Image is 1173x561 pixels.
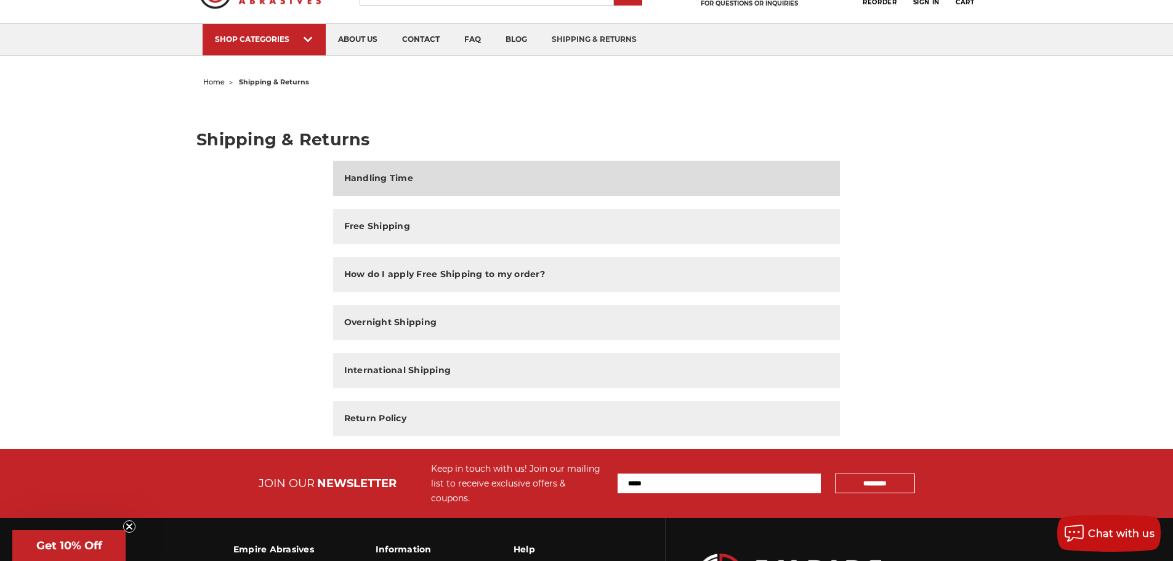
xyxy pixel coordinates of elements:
h2: International Shipping [344,364,451,377]
h2: Overnight Shipping [344,316,437,329]
div: Keep in touch with us! Join our mailing list to receive exclusive offers & coupons. [431,461,605,506]
span: Get 10% Off [36,539,102,552]
button: Close teaser [123,520,135,533]
h2: Handling Time [344,172,413,185]
button: Free Shipping [333,209,840,244]
div: Get 10% OffClose teaser [12,530,126,561]
span: shipping & returns [239,78,309,86]
h2: Free Shipping [344,220,410,233]
h1: Shipping & Returns [196,131,977,148]
a: shipping & returns [539,24,649,55]
button: Handling Time [333,161,840,196]
div: SHOP CATEGORIES [215,34,313,44]
button: Overnight Shipping [333,305,840,340]
h2: How do I apply Free Shipping to my order? [344,268,545,281]
span: Chat with us [1088,528,1155,539]
span: NEWSLETTER [317,477,397,490]
button: Chat with us [1057,515,1161,552]
span: JOIN OUR [259,477,315,490]
a: faq [452,24,493,55]
a: blog [493,24,539,55]
a: about us [326,24,390,55]
a: home [203,78,225,86]
a: contact [390,24,452,55]
button: Return Policy [333,401,840,436]
button: International Shipping [333,353,840,388]
button: How do I apply Free Shipping to my order? [333,257,840,292]
h2: Return Policy [344,412,406,425]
